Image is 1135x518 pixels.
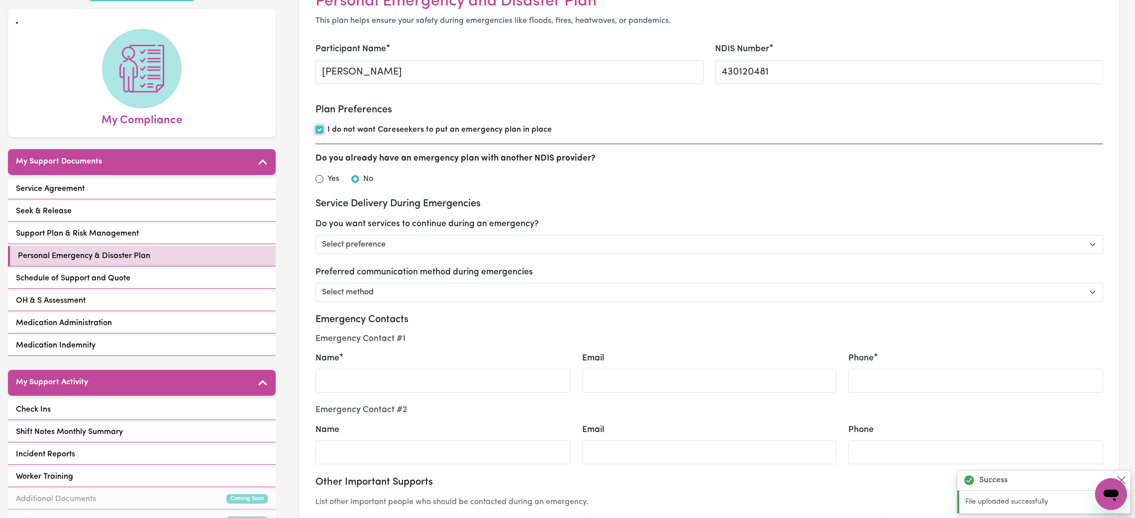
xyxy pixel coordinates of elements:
label: Yes [327,173,339,185]
span: Schedule of Support and Quote [16,272,130,284]
h5: My Support Documents [16,157,102,167]
button: My Support Activity [8,370,276,396]
h4: Emergency Contact # 1 [315,334,1103,344]
label: Name [315,424,339,436]
span: Incident Reports [16,448,75,460]
a: Support Plan & Risk Management [8,224,276,244]
strong: I do not want Careseekers to put an emergency plan in place [327,126,552,134]
p: List other important people who should be contacted during an emergency. [315,496,1103,508]
span: My Compliance [102,108,182,129]
span: OH & S Assessment [16,295,86,307]
a: My Compliance [16,29,268,129]
h3: Plan Preferences [315,104,1103,116]
span: Service Agreement [16,183,85,195]
label: NDIS Number [716,43,770,56]
a: Medication Administration [8,313,276,334]
span: Shift Notes Monthly Summary [16,426,123,438]
label: Do you already have an emergency plan with another NDIS provider? [315,152,596,165]
h4: Emergency Contact # 2 [315,405,1103,415]
a: Shift Notes Monthly Summary [8,422,276,442]
span: Check Ins [16,404,51,416]
h3: Other Important Supports [315,476,1103,488]
label: Preferred communication method during emergencies [315,266,533,279]
p: This plan helps ensure your safety during emergencies like floods, fires, heatwaves, or pandemics. [315,15,1103,27]
label: Email [582,424,604,436]
a: Worker Training [8,467,276,487]
strong: Success [979,474,1008,486]
h5: My Support Activity [16,378,88,387]
button: Close [1116,474,1128,486]
a: Medication Indemnity [8,336,276,356]
span: Medication Administration [16,317,112,329]
a: Incident Reports [8,444,276,465]
a: Schedule of Support and Quote [8,268,276,289]
a: Personal Emergency & Disaster Plan [8,246,276,266]
label: Phone [848,352,874,365]
span: Medication Indemnity [16,340,96,351]
label: Participant Name [315,43,386,56]
h3: Service Delivery During Emergencies [315,198,1103,210]
a: Seek & Release [8,201,276,222]
a: Service Agreement [8,179,276,199]
label: Email [582,352,604,365]
label: Phone [848,424,874,436]
label: Name [315,352,339,365]
a: Check Ins [8,400,276,420]
span: Worker Training [16,471,73,483]
label: Do you want services to continue during an emergency? [315,218,539,231]
a: OH & S Assessment [8,291,276,311]
label: No [363,173,373,185]
button: My Support Documents [8,149,276,175]
span: Personal Emergency & Disaster Plan [18,250,150,262]
span: Additional Documents [16,493,96,505]
h3: Emergency Contacts [315,314,1103,326]
span: Support Plan & Risk Management [16,228,139,240]
a: Additional DocumentsComing Soon [8,489,276,510]
small: Coming Soon [226,494,268,504]
p: File uploaded successfully [965,497,1125,508]
iframe: Button to launch messaging window, conversation in progress [1095,478,1127,510]
span: Seek & Release [16,205,72,217]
